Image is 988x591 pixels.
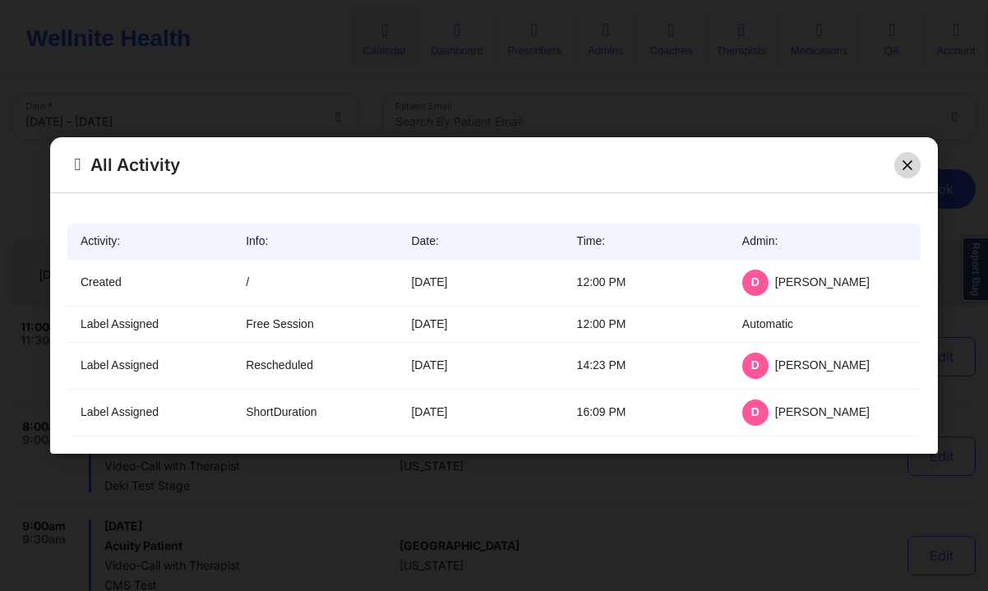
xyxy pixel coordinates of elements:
div: Created [81,270,246,296]
div: All Activity [67,154,180,176]
div: Time: [577,233,742,250]
div: / [246,270,411,296]
div: Info: [246,233,411,250]
div: 16:09 PM [577,399,742,426]
div: [DATE] [411,353,576,379]
div: Label Assigned [81,316,246,333]
div: [PERSON_NAME] [742,399,907,426]
div: D [742,399,769,426]
div: Admin: [742,233,907,250]
div: D [742,270,769,296]
div: 14:23 PM [577,353,742,379]
div: [PERSON_NAME] [742,353,907,379]
div: Date: [411,233,576,250]
div: Label Assigned [81,399,246,426]
div: Label Assigned [81,353,246,379]
div: [PERSON_NAME] [742,270,907,296]
div: [DATE] [411,399,576,426]
div: [DATE] [411,316,576,333]
div: D [742,353,769,379]
div: Automatic [742,316,907,333]
div: Free Session [246,316,411,333]
div: 12:00 PM [577,316,742,333]
div: ShortDuration [246,399,411,426]
div: Activity: [81,233,246,250]
div: Rescheduled [246,353,411,379]
div: [DATE] [411,270,576,296]
div: 12:00 PM [577,270,742,296]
